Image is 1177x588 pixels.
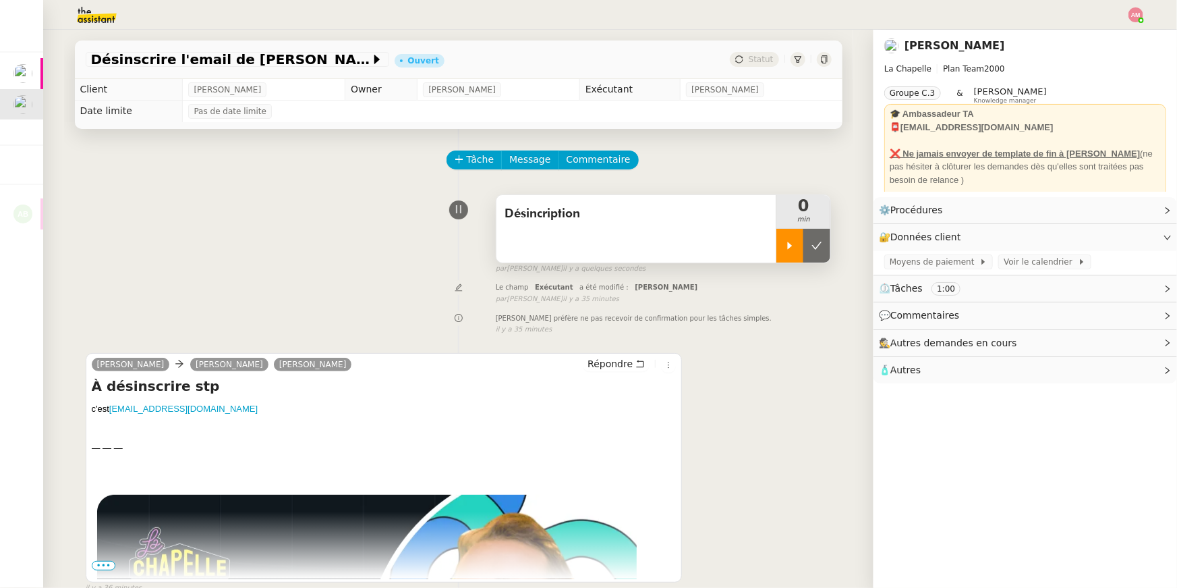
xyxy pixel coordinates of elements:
[447,151,503,169] button: Tâche
[890,147,1161,187] div: ne pas hésiter à clôturer les demandes dès qu'elles sont traitées pas besoin de relance )
[879,310,965,321] span: 💬
[890,205,943,215] span: Procédures
[873,302,1177,329] div: 💬Commentaires
[501,151,558,169] button: Message
[879,203,949,218] span: ⚙️
[890,310,959,321] span: Commentaires
[900,122,1054,132] strong: [EMAIL_ADDRESS][DOMAIN_NAME]
[13,64,32,83] img: users%2Fjeuj7FhI7bYLyCU6UIN9LElSS4x1%2Favatar%2F1678820456145.jpeg
[109,404,258,414] a: [EMAIL_ADDRESS][DOMAIN_NAME]
[905,39,1005,52] a: [PERSON_NAME]
[75,79,183,101] td: Client
[496,263,646,275] small: [PERSON_NAME]
[890,338,1017,348] span: Autres demandes en cours
[496,313,772,325] span: [PERSON_NAME] préfère ne pas recevoir de confirmation pour les tâches simples.
[873,275,1177,302] div: ⏲️Tâches 1:00
[579,79,680,101] td: Exécutant
[776,198,830,214] span: 0
[984,64,1005,74] span: 2000
[873,357,1177,383] div: 🧴Autres
[496,324,552,336] span: il y a 35 minutes
[931,282,960,296] nz-tag: 1:00
[974,86,1047,97] span: [PERSON_NAME]
[563,263,645,275] span: il y a quelques secondes
[579,284,629,291] span: a été modifié :
[890,232,961,242] span: Données client
[890,109,974,119] strong: 🎓 Ambassadeur TA
[879,338,1023,348] span: 🕵️
[92,377,677,396] h4: À désinscrire stp
[884,86,941,100] nz-tag: Groupe C.3
[890,121,1161,134] div: 📮
[1128,7,1143,22] img: svg
[496,263,507,275] span: par
[428,83,496,97] span: [PERSON_NAME]
[535,284,573,291] span: Exécutant
[974,86,1047,104] app-user-label: Knowledge manager
[974,97,1037,105] span: Knowledge manager
[583,356,650,371] button: Répondre
[873,197,1177,223] div: ⚙️Procédures
[13,205,32,223] img: svg
[776,214,830,225] span: min
[92,442,677,455] div: — — —
[408,57,439,65] div: Ouvert
[943,64,984,74] span: Plan Team
[75,101,183,122] td: Date limite
[890,149,1140,159] u: ❌ Ne jamais envoyer de template de fin à [PERSON_NAME]
[509,152,550,167] span: Message
[1004,255,1077,269] span: Voir le calendrier
[873,330,1177,356] div: 🕵️Autres demandes en cours
[567,152,631,167] span: Commentaire
[13,95,32,114] img: users%2F37wbV9IbQuXMU0UH0ngzBXzaEe12%2Favatar%2Fcba66ece-c48a-48c8-9897-a2adc1834457
[92,561,116,570] span: •••
[91,53,370,66] span: Désinscrire l'email de [PERSON_NAME]
[1140,149,1143,159] u: (
[873,224,1177,250] div: 🔐Données client
[587,357,633,371] span: Répondre
[194,83,261,97] span: [PERSON_NAME]
[92,358,170,371] a: [PERSON_NAME]
[190,358,268,371] a: [PERSON_NAME]
[558,151,639,169] button: Commentaire
[274,358,352,371] a: [PERSON_NAME]
[496,284,529,291] span: Le champ
[563,294,619,305] span: il y a 35 minutes
[879,283,972,294] span: ⏲️
[92,402,677,416] div: c'est
[345,79,418,101] td: Owner
[505,204,769,224] span: Désincription
[884,64,931,74] span: La Chapelle
[890,365,921,375] span: Autres
[879,230,967,245] span: 🔐
[496,294,507,305] span: par
[884,38,899,53] img: users%2F37wbV9IbQuXMU0UH0ngzBXzaEe12%2Favatar%2Fcba66ece-c48a-48c8-9897-a2adc1834457
[749,55,774,64] span: Statut
[467,152,494,167] span: Tâche
[691,83,759,97] span: [PERSON_NAME]
[890,283,923,294] span: Tâches
[194,105,266,118] span: Pas de date limite
[496,294,619,305] small: [PERSON_NAME]
[957,86,963,104] span: &
[890,255,979,269] span: Moyens de paiement
[635,284,697,291] span: [PERSON_NAME]
[879,365,921,375] span: 🧴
